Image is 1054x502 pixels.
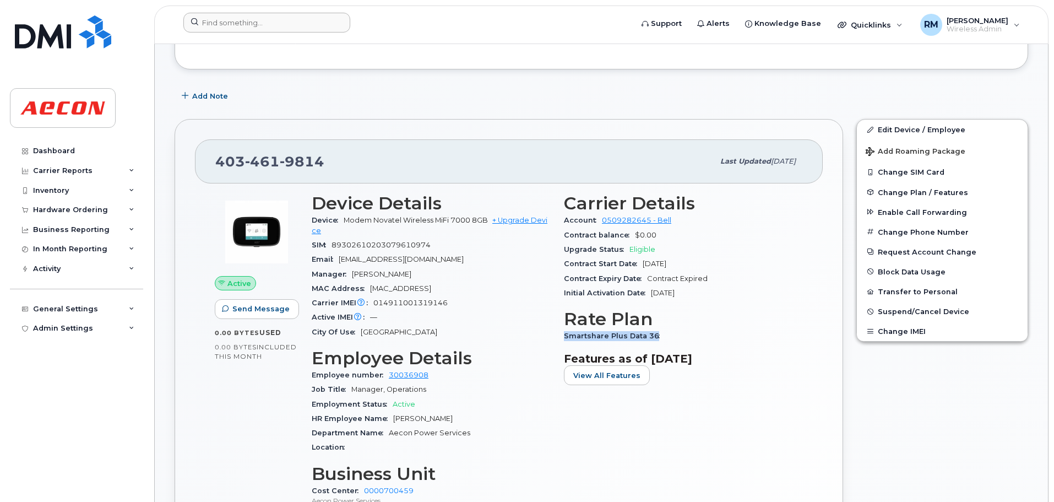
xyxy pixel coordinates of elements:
a: 0509282645 - Bell [602,216,671,224]
span: Contract Expiry Date [564,274,647,283]
span: Contract Start Date [564,260,643,268]
span: 014911001319146 [373,299,448,307]
span: Active [227,278,251,289]
span: [PERSON_NAME] [947,16,1008,25]
span: Initial Activation Date [564,289,651,297]
span: Change Plan / Features [878,188,968,196]
h3: Rate Plan [564,309,803,329]
div: Robyn Morgan [912,14,1028,36]
span: Suspend/Cancel Device [878,307,969,316]
span: Support [651,18,682,29]
button: Change SIM Card [857,162,1028,182]
button: Send Message [215,299,299,319]
span: City Of Use [312,328,361,336]
span: Cost Center [312,487,364,495]
a: Support [634,13,689,35]
a: Edit Device / Employee [857,120,1028,139]
span: Wireless Admin [947,25,1008,34]
span: [DATE] [651,289,675,297]
a: 30036908 [389,371,428,379]
a: 0000700459 [364,487,414,495]
a: Knowledge Base [737,13,829,35]
span: Knowledge Base [754,18,821,29]
span: Employee number [312,371,389,379]
span: [EMAIL_ADDRESS][DOMAIN_NAME] [339,255,464,263]
span: Contract balance [564,231,635,239]
span: 461 [245,153,280,170]
span: Email [312,255,339,263]
button: Change IMEI [857,321,1028,341]
h3: Carrier Details [564,193,803,213]
span: Send Message [232,304,290,314]
span: Carrier IMEI [312,299,373,307]
span: 403 [215,153,324,170]
img: image20231002-3703462-u4uwl5.jpeg [224,199,290,265]
span: Quicklinks [851,20,891,29]
button: View All Features [564,365,650,385]
span: Job Title [312,385,351,393]
a: Alerts [689,13,737,35]
span: 0.00 Bytes [215,343,257,351]
button: Transfer to Personal [857,282,1028,301]
span: Manager, Operations [351,385,426,393]
span: Contract Expired [647,274,708,283]
span: [DATE] [643,260,666,268]
span: View All Features [573,370,640,381]
button: Suspend/Cancel Device [857,301,1028,321]
button: Request Account Change [857,242,1028,262]
span: Employment Status [312,400,393,408]
span: included this month [215,343,297,361]
input: Find something... [183,13,350,33]
span: [PERSON_NAME] [352,270,411,278]
button: Block Data Usage [857,262,1028,282]
button: Change Plan / Features [857,182,1028,202]
span: Last updated [720,157,771,165]
a: + Upgrade Device [312,216,547,234]
span: Manager [312,270,352,278]
h3: Business Unit [312,464,551,484]
span: Location [312,443,350,451]
span: 0.00 Bytes [215,329,259,337]
span: Account [564,216,602,224]
span: Device [312,216,344,224]
span: Active [393,400,415,408]
button: Enable Call Forwarding [857,202,1028,222]
span: $0.00 [635,231,656,239]
div: Quicklinks [830,14,910,36]
span: Alerts [707,18,730,29]
span: [PERSON_NAME] [393,414,453,423]
span: — [370,313,377,321]
span: used [259,328,281,337]
span: Modem Novatel Wireless MiFi 7000 8GB [344,216,488,224]
span: Aecon Power Services [389,429,470,437]
button: Change Phone Number [857,222,1028,242]
span: 9814 [280,153,324,170]
span: Active IMEI [312,313,370,321]
span: 89302610203079610974 [332,241,431,249]
span: Enable Call Forwarding [878,208,967,216]
h3: Device Details [312,193,551,213]
span: RM [924,18,938,31]
span: SIM [312,241,332,249]
span: Add Roaming Package [866,147,965,158]
span: [MAC_ADDRESS] [370,284,431,293]
span: [GEOGRAPHIC_DATA] [361,328,437,336]
h3: Features as of [DATE] [564,352,803,365]
span: HR Employee Name [312,414,393,423]
span: Upgrade Status [564,245,629,253]
button: Add Roaming Package [857,139,1028,162]
span: Add Note [192,91,228,101]
span: Department Name [312,429,389,437]
button: Add Note [175,86,237,106]
h3: Employee Details [312,348,551,368]
span: Eligible [629,245,655,253]
span: Smartshare Plus Data 36 [564,332,665,340]
span: [DATE] [771,157,796,165]
span: MAC Address [312,284,370,293]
